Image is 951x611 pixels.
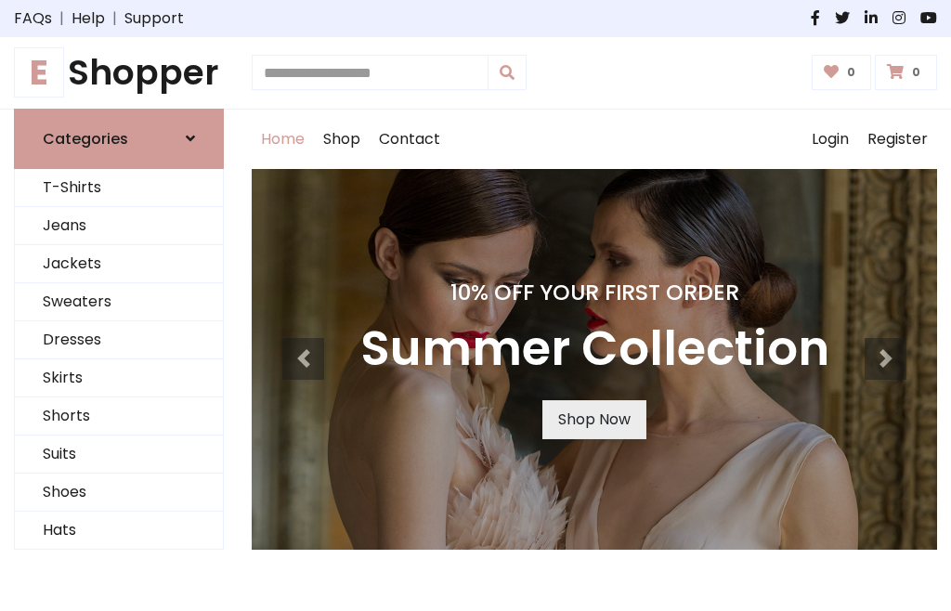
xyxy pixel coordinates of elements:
a: Shop [314,110,370,169]
h1: Shopper [14,52,224,94]
a: T-Shirts [15,169,223,207]
a: Sweaters [15,283,223,321]
h3: Summer Collection [360,320,829,378]
a: 0 [875,55,937,90]
a: Login [802,110,858,169]
span: | [52,7,72,30]
a: Hats [15,512,223,550]
a: Categories [14,109,224,169]
a: 0 [812,55,872,90]
a: FAQs [14,7,52,30]
a: Dresses [15,321,223,359]
span: E [14,47,64,97]
span: 0 [907,64,925,81]
a: EShopper [14,52,224,94]
span: 0 [842,64,860,81]
a: Shorts [15,397,223,435]
a: Help [72,7,105,30]
a: Suits [15,435,223,474]
h6: Categories [43,130,128,148]
a: Skirts [15,359,223,397]
a: Shoes [15,474,223,512]
h4: 10% Off Your First Order [360,279,829,305]
a: Home [252,110,314,169]
span: | [105,7,124,30]
a: Register [858,110,937,169]
a: Jackets [15,245,223,283]
a: Support [124,7,184,30]
a: Contact [370,110,449,169]
a: Jeans [15,207,223,245]
a: Shop Now [542,400,646,439]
